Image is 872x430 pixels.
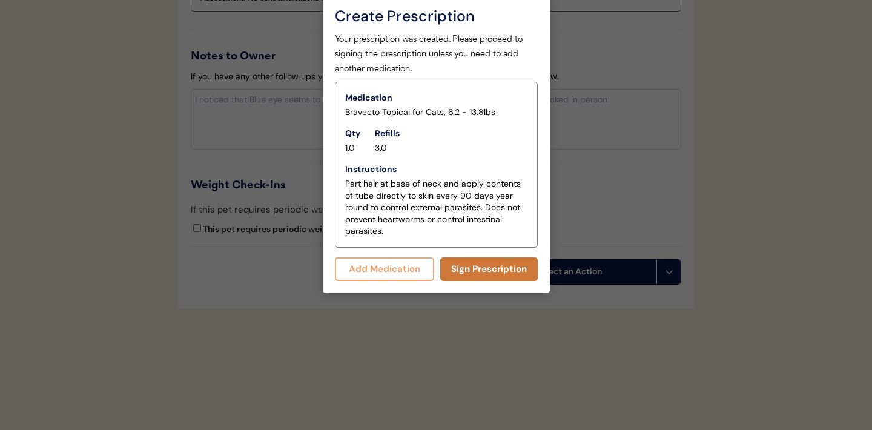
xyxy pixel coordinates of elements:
button: Sign Prescription [440,257,538,281]
div: Instructions [345,164,397,176]
div: Bravecto Topical for Cats, 6.2 - 13.8lbs [345,107,495,119]
div: Create Prescription [335,5,538,28]
div: Your prescription was created. Please proceed to signing the prescription unless you need to add ... [335,33,538,78]
div: 1.0 [345,142,355,154]
button: Add Medication [335,257,435,281]
div: Qty [345,128,360,140]
div: Medication [345,92,392,104]
div: Part hair at base of neck and apply contents of tube directly to skin every 90 days year round to... [345,178,527,237]
div: 3.0 [375,142,387,154]
div: Refills [375,128,400,140]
